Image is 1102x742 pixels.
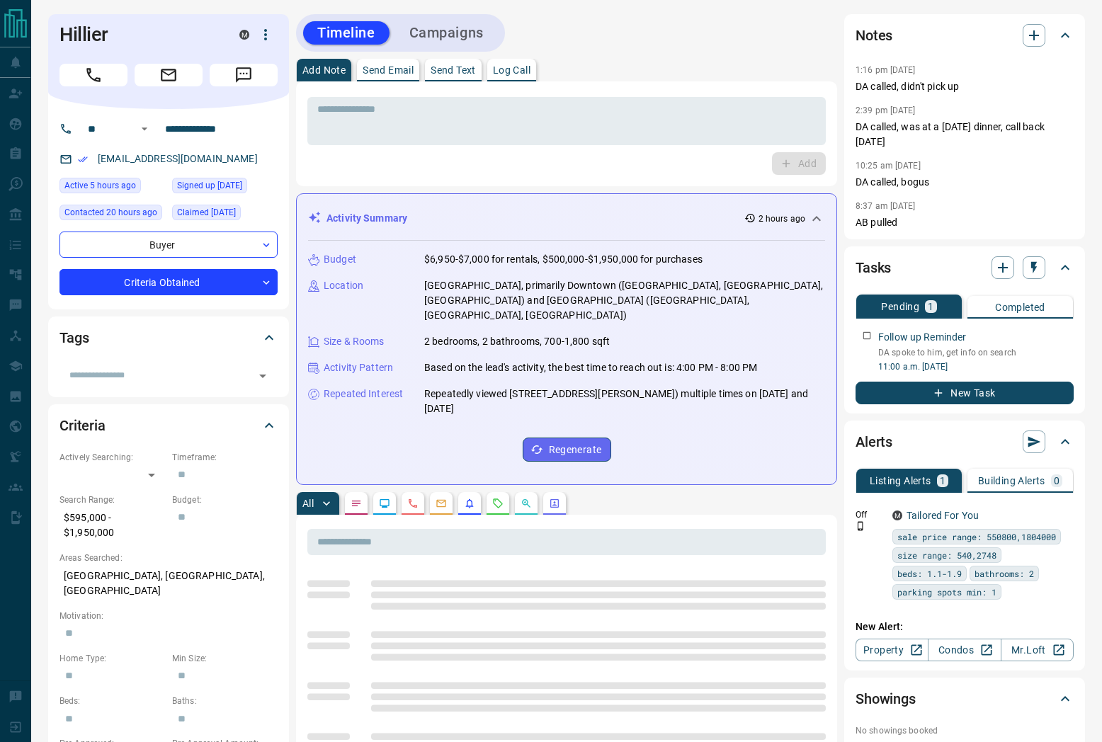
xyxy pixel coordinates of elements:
[172,178,278,198] div: Thu Sep 19 2024
[253,366,273,386] button: Open
[59,652,165,665] p: Home Type:
[363,65,414,75] p: Send Email
[892,510,902,520] div: mrloft.ca
[172,493,278,506] p: Budget:
[928,639,1001,661] a: Condos
[407,498,419,509] svg: Calls
[975,566,1034,581] span: bathrooms: 2
[856,382,1074,404] button: New Task
[856,65,916,75] p: 1:16 pm [DATE]
[210,64,278,86] span: Message
[64,205,157,219] span: Contacted 20 hours ago
[59,414,106,437] h2: Criteria
[351,498,362,509] svg: Notes
[856,79,1074,94] p: DA called, didn't pick up
[424,387,825,416] p: Repeatedly viewed [STREET_ADDRESS][PERSON_NAME]) multiple times on [DATE] and [DATE]
[424,278,825,323] p: [GEOGRAPHIC_DATA], primarily Downtown ([GEOGRAPHIC_DATA], [GEOGRAPHIC_DATA], [GEOGRAPHIC_DATA]) a...
[59,178,165,198] div: Wed Oct 15 2025
[59,564,278,603] p: [GEOGRAPHIC_DATA], [GEOGRAPHIC_DATA], [GEOGRAPHIC_DATA]
[59,205,165,224] div: Tue Oct 14 2025
[492,498,504,509] svg: Requests
[136,120,153,137] button: Open
[856,105,916,115] p: 2:39 pm [DATE]
[302,498,314,508] p: All
[523,438,611,462] button: Regenerate
[302,65,346,75] p: Add Note
[856,521,865,531] svg: Push Notification Only
[878,346,1074,359] p: DA spoke to him, get info on search
[856,256,891,279] h2: Tasks
[59,506,165,544] p: $595,000 - $1,950,000
[940,476,945,486] p: 1
[856,175,1074,190] p: DA called, bogus
[424,252,703,267] p: $6,950-$7,000 for rentals, $500,000-$1,950,000 for purchases
[395,21,498,45] button: Campaigns
[897,548,996,562] span: size range: 540,2748
[493,65,530,75] p: Log Call
[326,211,407,226] p: Activity Summary
[59,321,278,355] div: Tags
[978,476,1045,486] p: Building Alerts
[856,18,1074,52] div: Notes
[897,530,1056,544] span: sale price range: 550800,1804000
[856,687,916,710] h2: Showings
[856,639,928,661] a: Property
[431,65,476,75] p: Send Text
[59,23,218,46] h1: Hillier
[1054,476,1060,486] p: 0
[856,682,1074,716] div: Showings
[856,120,1074,149] p: DA called, was at a [DATE] dinner, call back [DATE]
[856,508,884,521] p: Off
[59,493,165,506] p: Search Range:
[856,215,1074,230] p: AB pulled
[172,695,278,707] p: Baths:
[856,620,1074,634] p: New Alert:
[59,232,278,258] div: Buyer
[856,161,921,171] p: 10:25 am [DATE]
[549,498,560,509] svg: Agent Actions
[177,205,236,219] span: Claimed [DATE]
[59,326,89,349] h2: Tags
[881,302,919,312] p: Pending
[521,498,532,509] svg: Opportunities
[856,425,1074,459] div: Alerts
[897,566,962,581] span: beds: 1.1-1.9
[172,451,278,464] p: Timeframe:
[324,334,385,349] p: Size & Rooms
[928,302,933,312] p: 1
[98,153,258,164] a: [EMAIL_ADDRESS][DOMAIN_NAME]
[308,205,825,232] div: Activity Summary2 hours ago
[856,201,916,211] p: 8:37 am [DATE]
[59,64,127,86] span: Call
[324,278,363,293] p: Location
[239,30,249,40] div: mrloft.ca
[870,476,931,486] p: Listing Alerts
[878,330,966,345] p: Follow up Reminder
[59,610,278,622] p: Motivation:
[64,178,136,193] span: Active 5 hours ago
[856,251,1074,285] div: Tasks
[436,498,447,509] svg: Emails
[172,652,278,665] p: Min Size:
[59,409,278,443] div: Criteria
[379,498,390,509] svg: Lead Browsing Activity
[1001,639,1074,661] a: Mr.Loft
[59,552,278,564] p: Areas Searched:
[856,724,1074,737] p: No showings booked
[856,24,892,47] h2: Notes
[59,695,165,707] p: Beds:
[59,269,278,295] div: Criteria Obtained
[78,154,88,164] svg: Email Verified
[424,360,757,375] p: Based on the lead's activity, the best time to reach out is: 4:00 PM - 8:00 PM
[897,585,996,599] span: parking spots min: 1
[856,430,892,453] h2: Alerts
[464,498,475,509] svg: Listing Alerts
[995,302,1045,312] p: Completed
[177,178,242,193] span: Signed up [DATE]
[759,212,805,225] p: 2 hours ago
[324,252,356,267] p: Budget
[878,360,1074,373] p: 11:00 a.m. [DATE]
[59,451,165,464] p: Actively Searching:
[424,334,610,349] p: 2 bedrooms, 2 bathrooms, 700-1,800 sqft
[172,205,278,224] div: Sat Oct 04 2025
